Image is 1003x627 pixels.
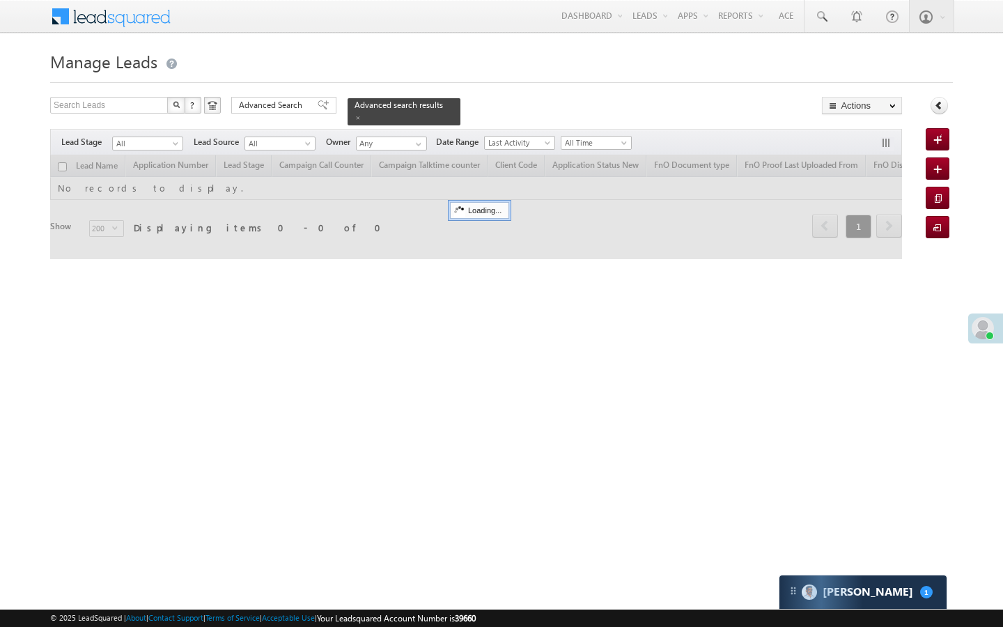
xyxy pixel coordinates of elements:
[190,99,196,111] span: ?
[148,613,203,622] a: Contact Support
[485,137,551,149] span: Last Activity
[262,613,315,622] a: Acceptable Use
[50,612,476,625] span: © 2025 LeadSquared | | | | |
[61,136,112,148] span: Lead Stage
[239,99,306,111] span: Advanced Search
[450,202,509,219] div: Loading...
[561,137,628,149] span: All Time
[112,137,183,150] a: All
[455,613,476,624] span: 39660
[436,136,484,148] span: Date Range
[113,137,179,150] span: All
[779,575,947,610] div: carter-dragCarter[PERSON_NAME]1
[355,100,443,110] span: Advanced search results
[185,97,201,114] button: ?
[822,97,902,114] button: Actions
[173,101,180,108] img: Search
[920,586,933,598] span: 1
[317,613,476,624] span: Your Leadsquared Account Number is
[245,137,311,150] span: All
[408,137,426,151] a: Show All Items
[356,137,427,150] input: Type to Search
[788,585,799,596] img: carter-drag
[244,137,316,150] a: All
[194,136,244,148] span: Lead Source
[326,136,356,148] span: Owner
[561,136,632,150] a: All Time
[50,50,157,72] span: Manage Leads
[126,613,146,622] a: About
[205,613,260,622] a: Terms of Service
[484,136,555,150] a: Last Activity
